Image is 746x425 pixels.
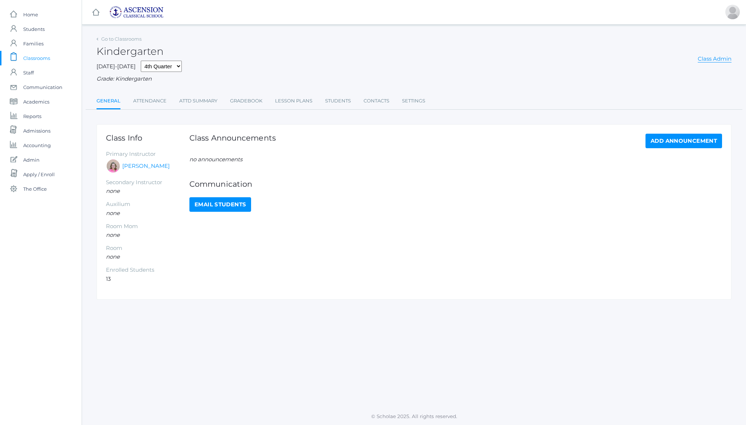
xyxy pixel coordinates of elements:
[122,162,170,170] a: [PERSON_NAME]
[106,179,189,186] h5: Secondary Instructor
[725,5,740,19] div: Jason Roberts
[106,231,120,238] em: none
[275,94,312,108] a: Lesson Plans
[230,94,262,108] a: Gradebook
[106,210,120,216] em: none
[106,275,189,283] li: 13
[645,134,722,148] a: Add Announcement
[82,413,746,420] p: © Scholae 2025. All rights reserved.
[325,94,351,108] a: Students
[23,167,55,182] span: Apply / Enroll
[23,153,40,167] span: Admin
[97,63,136,70] span: [DATE]-[DATE]
[23,7,38,22] span: Home
[364,94,389,108] a: Contacts
[189,134,276,146] h1: Class Announcements
[23,65,34,80] span: Staff
[189,156,242,163] em: no announcements
[133,94,167,108] a: Attendance
[23,109,41,124] span: Reports
[402,94,425,108] a: Settings
[23,182,47,196] span: The Office
[106,201,189,207] h5: Auxilium
[106,159,120,173] div: Daphne Mijalis
[23,22,45,36] span: Students
[106,245,189,251] h5: Room
[23,94,49,109] span: Academics
[189,197,251,212] a: Email Students
[23,51,50,65] span: Classrooms
[106,267,189,273] h5: Enrolled Students
[106,134,189,142] h1: Class Info
[106,151,189,157] h5: Primary Instructor
[109,6,164,19] img: ascension-logo-blue-113fc29133de2fb5813e50b71547a291c5fdb7962bf76d49838a2a14a36269ea.jpg
[23,36,44,51] span: Families
[101,36,142,42] a: Go to Classrooms
[97,46,164,57] h2: Kindergarten
[106,187,120,194] em: none
[23,138,51,153] span: Accounting
[23,80,62,94] span: Communication
[698,55,731,62] a: Class Admin
[97,75,731,83] div: Grade: Kindergarten
[179,94,217,108] a: Attd Summary
[23,124,50,138] span: Admissions
[97,94,120,109] a: General
[106,253,120,260] em: none
[106,223,189,230] h5: Room Mom
[189,180,722,188] h1: Communication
